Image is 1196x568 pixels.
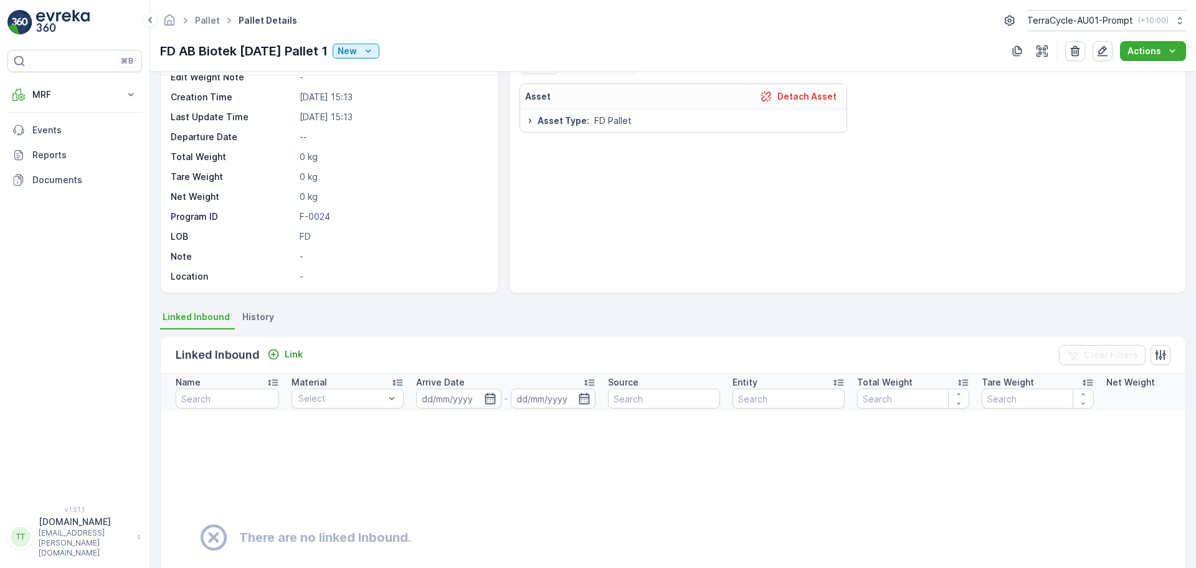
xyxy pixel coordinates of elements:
p: TerraCycle-AU01-Prompt [1027,14,1133,27]
img: logo_light-DOdMpM7g.png [36,10,90,35]
p: [DATE] 15:13 [300,91,485,103]
p: -- [300,131,485,143]
span: FD Pallet [594,115,632,127]
p: Detach Asset [777,90,837,103]
p: [DATE] 15:13 [300,111,485,123]
input: Search [608,389,720,409]
p: 0 kg [300,191,485,203]
p: Events [32,124,137,136]
p: Name [176,376,201,389]
button: Actions [1120,41,1186,61]
button: Link [262,347,308,362]
p: FD [300,230,485,243]
p: Net Weight [1106,376,1155,389]
p: Location [171,270,295,283]
p: Linked Inbound [176,346,260,364]
p: Edit Weight Note [171,71,295,83]
p: Asset [525,90,551,103]
p: - [504,391,508,406]
input: Search [176,389,279,409]
input: dd/mm/yyyy [511,389,596,409]
p: Note [171,250,295,263]
p: Link [285,348,303,361]
div: TT [11,527,31,547]
p: - [300,270,485,283]
p: F-0024 [300,211,485,223]
button: Clear Filters [1059,345,1146,365]
p: 0 kg [300,171,485,183]
input: Search [733,389,845,409]
p: - [300,250,485,263]
p: Documents [32,174,137,186]
p: Total Weight [171,151,295,163]
p: Last Update Time [171,111,295,123]
p: Material [292,376,327,389]
p: - [300,71,485,83]
button: TT[DOMAIN_NAME][EMAIL_ADDRESS][PERSON_NAME][DOMAIN_NAME] [7,516,142,558]
input: Search [982,389,1094,409]
p: FD AB Biotek [DATE] Pallet 1 [160,42,328,60]
p: Arrive Date [416,376,465,389]
p: MRF [32,88,117,101]
button: MRF [7,82,142,107]
span: v 1.51.1 [7,506,142,513]
a: Documents [7,168,142,192]
p: Clear Filters [1084,349,1138,361]
button: New [333,44,379,59]
p: ⌘B [121,56,133,66]
input: Search [857,389,969,409]
input: dd/mm/yyyy [416,389,501,409]
a: Events [7,118,142,143]
p: Creation Time [171,91,295,103]
span: History [242,311,274,323]
p: Select [298,392,384,405]
img: logo [7,10,32,35]
p: Tare Weight [171,171,295,183]
a: Reports [7,143,142,168]
p: ( +10:00 ) [1138,16,1169,26]
p: New [338,45,357,57]
span: Asset Type : [538,115,589,127]
h2: There are no linked Inbound. [239,528,411,547]
p: Entity [733,376,757,389]
a: Homepage [163,18,176,29]
p: Departure Date [171,131,295,143]
p: LOB [171,230,295,243]
p: Total Weight [857,376,913,389]
span: Linked Inbound [163,311,230,323]
p: Actions [1127,45,1161,57]
p: Reports [32,149,137,161]
button: TerraCycle-AU01-Prompt(+10:00) [1027,10,1186,31]
p: [DOMAIN_NAME] [39,516,131,528]
p: Tare Weight [982,376,1034,389]
span: Pallet Details [236,14,300,27]
button: Detach Asset [755,89,842,104]
p: [EMAIL_ADDRESS][PERSON_NAME][DOMAIN_NAME] [39,528,131,558]
a: Pallet [195,15,220,26]
p: Source [608,376,638,389]
p: 0 kg [300,151,485,163]
p: Net Weight [171,191,295,203]
p: Program ID [171,211,295,223]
